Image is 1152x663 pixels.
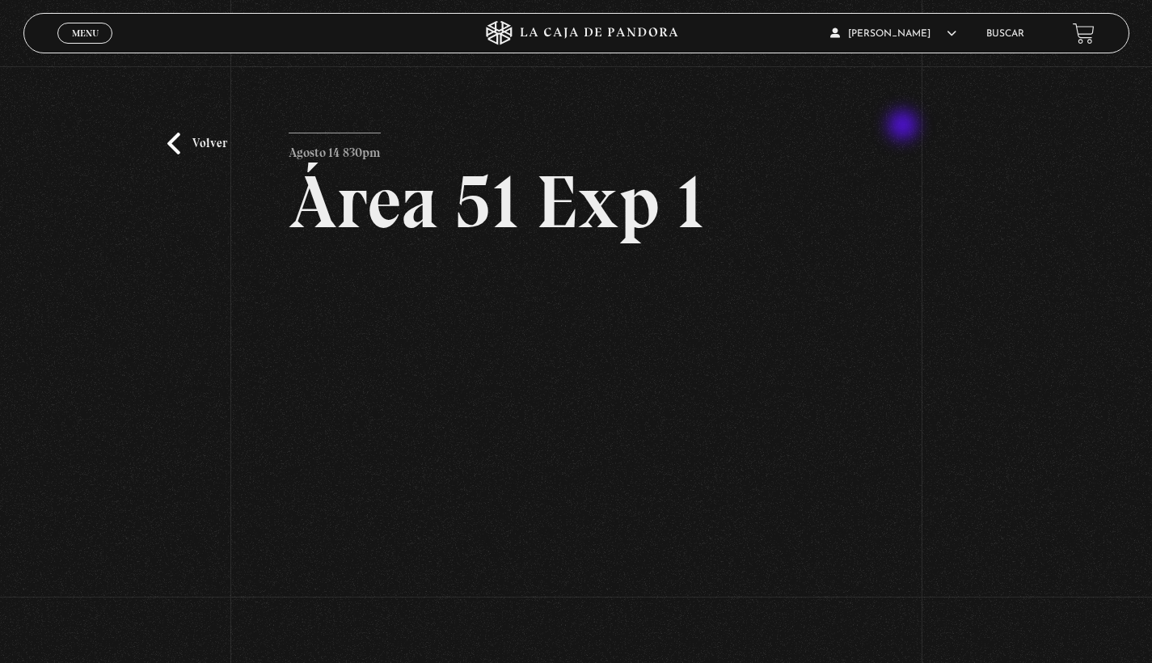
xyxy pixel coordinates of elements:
a: View your shopping cart [1073,23,1095,44]
span: Menu [72,28,99,38]
a: Buscar [986,29,1024,39]
iframe: Dailymotion video player – PROGRAMA - AREA 51 - 14 DE AGOSTO [289,264,863,587]
h2: Área 51 Exp 1 [289,165,863,239]
a: Volver [167,133,227,154]
p: Agosto 14 830pm [289,133,381,165]
span: Cerrar [66,42,104,53]
span: [PERSON_NAME] [830,29,956,39]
